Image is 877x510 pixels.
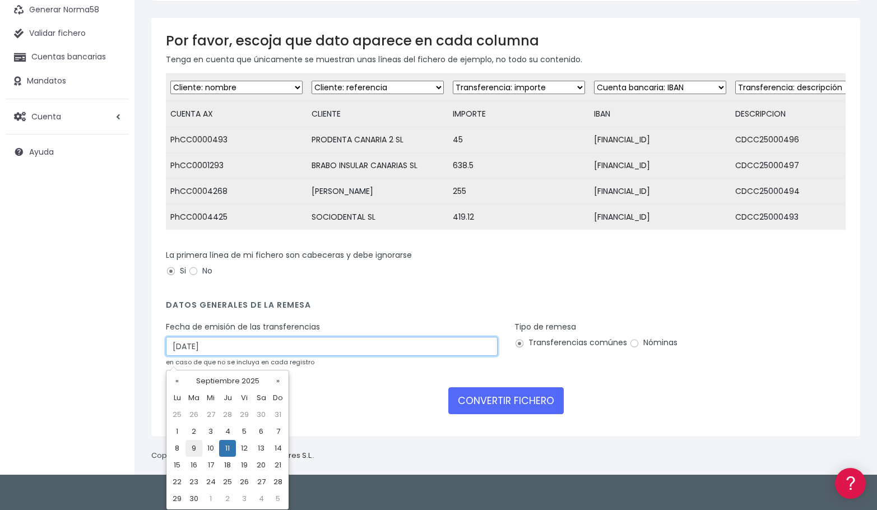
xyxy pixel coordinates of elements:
span: Ayuda [29,146,54,157]
a: Validar fichero [6,22,129,45]
a: Videotutoriales [11,177,213,194]
td: 24 [202,474,219,490]
small: en caso de que no se incluya en cada registro [166,358,314,367]
label: Si [166,265,186,277]
td: SOCIODENTAL SL [307,205,448,230]
td: 2 [219,490,236,507]
td: [PERSON_NAME] [307,179,448,205]
a: Formatos [11,142,213,159]
td: 28 [270,474,286,490]
th: Ma [185,390,202,406]
td: PhCC0000493 [166,127,307,153]
td: 27 [253,474,270,490]
th: Ju [219,390,236,406]
a: Cuenta [6,105,129,128]
td: 1 [202,490,219,507]
td: [FINANCIAL_ID] [590,153,731,179]
a: Perfiles de empresas [11,194,213,211]
td: 31 [270,406,286,423]
td: 9 [185,440,202,457]
td: CDCC25000494 [731,179,872,205]
div: Convertir ficheros [11,124,213,135]
td: 45 [448,127,590,153]
div: Información general [11,78,213,89]
td: 21 [270,457,286,474]
a: POWERED BY ENCHANT [154,323,216,333]
td: PhCC0004268 [166,179,307,205]
h3: Por favor, escoja que dato aparece en cada columna [166,33,846,49]
td: 26 [236,474,253,490]
label: Fecha de emisión de las transferencias [166,321,320,333]
td: 255 [448,179,590,205]
td: 30 [185,490,202,507]
td: IMPORTE [448,101,590,127]
td: PRODENTA CANARIA 2 SL [307,127,448,153]
a: General [11,240,213,258]
span: Cuenta [31,110,61,122]
a: API [11,286,213,304]
th: » [270,373,286,390]
td: [FINANCIAL_ID] [590,179,731,205]
th: Septiembre 2025 [185,373,270,390]
td: 638.5 [448,153,590,179]
p: Tenga en cuenta que únicamente se muestran unas líneas del fichero de ejemplo, no todo su contenido. [166,53,846,66]
label: No [188,265,212,277]
td: 8 [169,440,185,457]
td: 15 [169,457,185,474]
td: 25 [169,406,185,423]
th: « [169,373,185,390]
td: 27 [202,406,219,423]
td: DESCRIPCION [731,101,872,127]
td: 4 [219,423,236,440]
button: Contáctanos [11,300,213,319]
td: 1 [169,423,185,440]
td: CUENTA AX [166,101,307,127]
td: 14 [270,440,286,457]
td: 20 [253,457,270,474]
td: IBAN [590,101,731,127]
td: 16 [185,457,202,474]
p: Copyright © 2025 . [151,450,314,462]
th: Do [270,390,286,406]
h4: Datos generales de la remesa [166,300,846,316]
td: 26 [185,406,202,423]
td: [FINANCIAL_ID] [590,127,731,153]
button: CONVERTIR FICHERO [448,387,564,414]
td: 17 [202,457,219,474]
td: BRABO INSULAR CANARIAS SL [307,153,448,179]
td: 3 [236,490,253,507]
div: Programadores [11,269,213,280]
td: 28 [219,406,236,423]
th: Vi [236,390,253,406]
label: Nóminas [629,337,678,349]
label: La primera línea de mi fichero son cabeceras y debe ignorarse [166,249,412,261]
td: 5 [236,423,253,440]
td: CDCC25000493 [731,205,872,230]
div: Facturación [11,222,213,233]
th: Lu [169,390,185,406]
td: 6 [253,423,270,440]
a: Mandatos [6,69,129,93]
td: 29 [169,490,185,507]
td: [FINANCIAL_ID] [590,205,731,230]
th: Mi [202,390,219,406]
td: 419.12 [448,205,590,230]
a: Cuentas bancarias [6,45,129,69]
label: Tipo de remesa [514,321,576,333]
td: 29 [236,406,253,423]
td: CLIENTE [307,101,448,127]
td: 25 [219,474,236,490]
td: 3 [202,423,219,440]
a: Información general [11,95,213,113]
td: 12 [236,440,253,457]
td: 11 [219,440,236,457]
td: 4 [253,490,270,507]
td: 23 [185,474,202,490]
td: 19 [236,457,253,474]
a: Problemas habituales [11,159,213,177]
td: 5 [270,490,286,507]
td: PhCC0004425 [166,205,307,230]
a: Ayuda [6,140,129,164]
td: 10 [202,440,219,457]
td: 13 [253,440,270,457]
